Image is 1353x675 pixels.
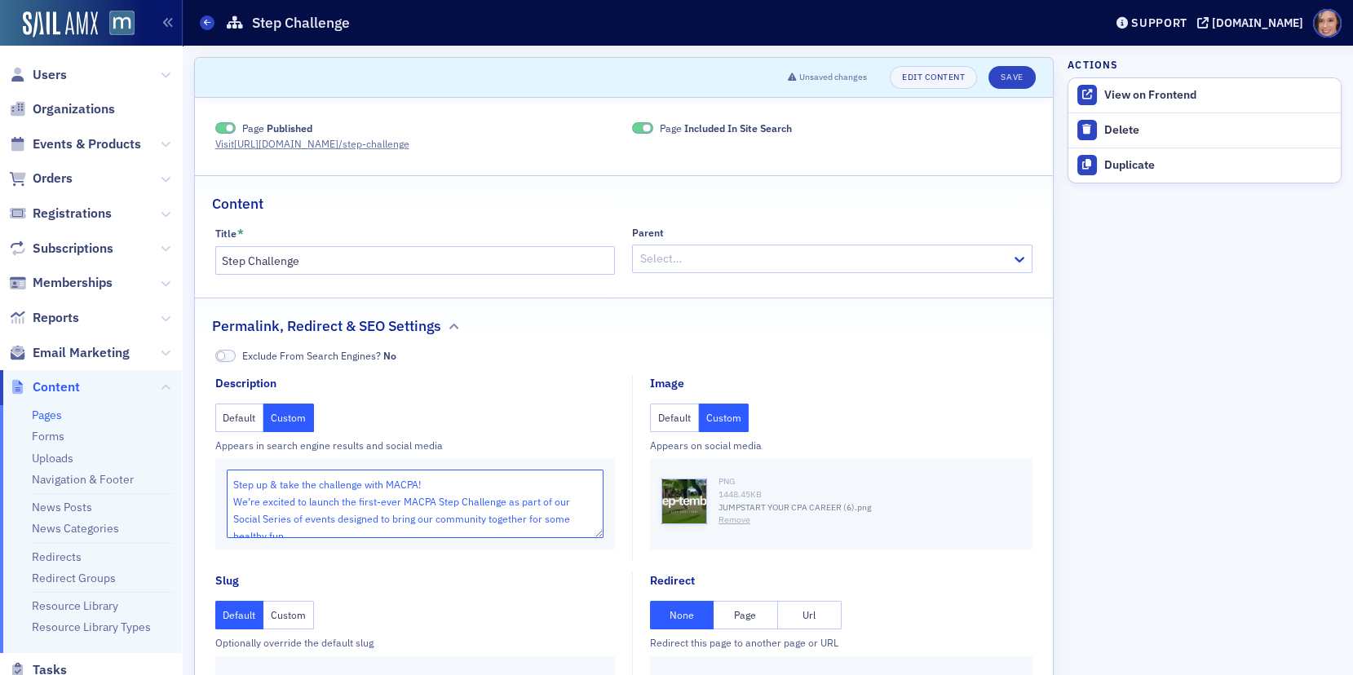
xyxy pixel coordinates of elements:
[33,66,67,84] span: Users
[263,601,314,629] button: Custom
[650,375,684,392] div: Image
[383,349,396,362] span: No
[32,408,62,422] a: Pages
[252,13,350,33] h1: Step Challenge
[33,309,79,327] span: Reports
[799,71,867,84] span: Unsaved changes
[1212,15,1303,30] div: [DOMAIN_NAME]
[33,240,113,258] span: Subscriptions
[1104,123,1333,138] div: Delete
[1197,17,1309,29] button: [DOMAIN_NAME]
[215,375,276,392] div: Description
[32,549,82,564] a: Redirects
[1131,15,1187,30] div: Support
[1068,148,1341,183] button: Duplicate
[33,378,80,396] span: Content
[9,240,113,258] a: Subscriptions
[215,404,264,432] button: Default
[632,122,653,135] span: Included In Site Search
[215,227,237,240] div: Title
[9,205,112,223] a: Registrations
[227,470,604,538] textarea: Step up & take the challenge with MACPA! We’re excited to launch the first-ever MACPA Step Challe...
[778,601,842,629] button: Url
[215,572,239,589] div: Slug
[650,572,695,589] div: Redirect
[33,100,115,118] span: Organizations
[650,635,1032,650] div: Redirect this page to another page or URL
[1104,158,1333,173] div: Duplicate
[1313,9,1342,37] span: Profile
[719,475,1021,488] div: PNG
[9,378,80,396] a: Content
[9,309,79,327] a: Reports
[719,514,750,527] button: Remove
[109,11,135,36] img: SailAMX
[33,344,130,362] span: Email Marketing
[1104,88,1333,103] div: View on Frontend
[1068,113,1341,148] button: Delete
[988,66,1035,89] button: Save
[719,488,1021,501] div: 1448.45 KB
[699,404,749,432] button: Custom
[650,404,699,432] button: Default
[1068,57,1118,72] h4: Actions
[32,500,92,514] a: News Posts
[242,121,312,135] span: Page
[32,620,151,634] a: Resource Library Types
[212,315,441,337] h2: Permalink, Redirect & SEO Settings
[32,429,64,443] a: Forms
[9,170,73,187] a: Orders
[263,404,314,432] button: Custom
[215,350,237,362] span: No
[33,205,112,223] span: Registrations
[9,135,141,153] a: Events & Products
[215,122,237,135] span: Published
[242,348,396,363] span: Exclude From Search Engines?
[660,121,792,135] span: Page
[684,121,792,135] span: Included In Site Search
[98,11,135,38] a: View Homepage
[23,11,98,37] img: SailAMX
[9,66,67,84] a: Users
[33,274,113,292] span: Memberships
[215,601,264,629] button: Default
[32,598,118,613] a: Resource Library
[1068,78,1341,112] a: View on Frontend
[9,274,113,292] a: Memberships
[9,100,115,118] a: Organizations
[32,521,119,536] a: News Categories
[215,136,424,151] a: Visit[URL][DOMAIN_NAME]/step-challenge
[212,193,263,214] h2: Content
[215,635,616,650] div: Optionally override the default slug
[32,472,134,487] a: Navigation & Footer
[632,227,664,239] div: Parent
[32,451,73,465] a: Uploads
[33,135,141,153] span: Events & Products
[714,601,777,629] button: Page
[237,227,244,241] abbr: This field is required
[650,601,714,629] button: None
[719,501,872,514] span: JUMPSTART YOUR CPA CAREER (6).png
[650,438,1032,452] div: Appears on social media
[32,571,116,585] a: Redirect Groups
[267,121,312,135] span: Published
[33,170,73,187] span: Orders
[9,344,130,362] a: Email Marketing
[890,66,977,89] a: Edit Content
[215,438,616,452] div: Appears in search engine results and social media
